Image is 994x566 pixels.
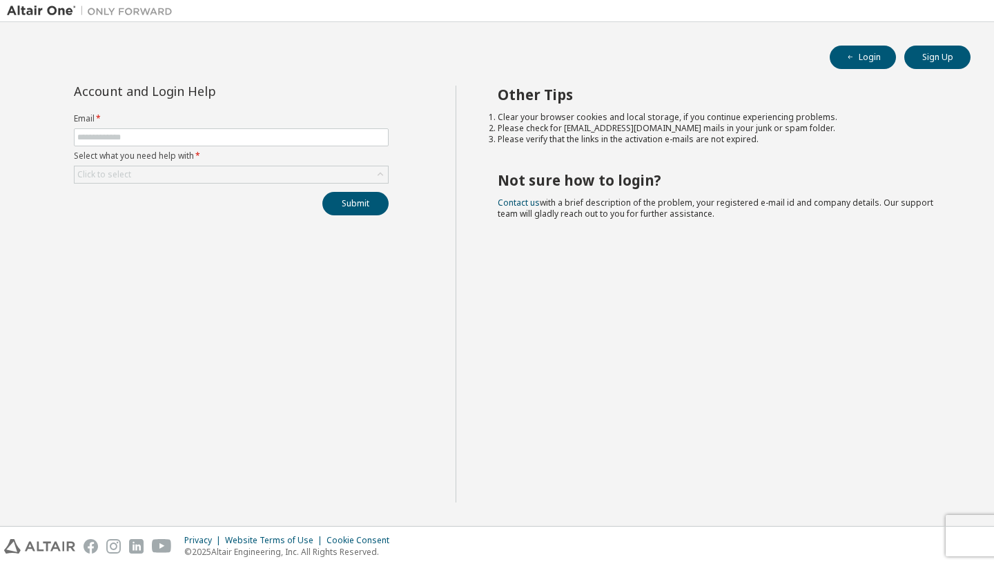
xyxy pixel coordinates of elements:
[830,46,896,69] button: Login
[498,123,946,134] li: Please check for [EMAIL_ADDRESS][DOMAIN_NAME] mails in your junk or spam folder.
[152,539,172,554] img: youtube.svg
[7,4,179,18] img: Altair One
[184,535,225,546] div: Privacy
[74,86,326,97] div: Account and Login Help
[498,197,540,208] a: Contact us
[498,197,933,219] span: with a brief description of the problem, your registered e-mail id and company details. Our suppo...
[84,539,98,554] img: facebook.svg
[225,535,327,546] div: Website Terms of Use
[498,134,946,145] li: Please verify that the links in the activation e-mails are not expired.
[4,539,75,554] img: altair_logo.svg
[184,546,398,558] p: © 2025 Altair Engineering, Inc. All Rights Reserved.
[74,150,389,162] label: Select what you need help with
[904,46,971,69] button: Sign Up
[327,535,398,546] div: Cookie Consent
[74,113,389,124] label: Email
[77,169,131,180] div: Click to select
[129,539,144,554] img: linkedin.svg
[75,166,388,183] div: Click to select
[322,192,389,215] button: Submit
[498,112,946,123] li: Clear your browser cookies and local storage, if you continue experiencing problems.
[498,86,946,104] h2: Other Tips
[498,171,946,189] h2: Not sure how to login?
[106,539,121,554] img: instagram.svg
